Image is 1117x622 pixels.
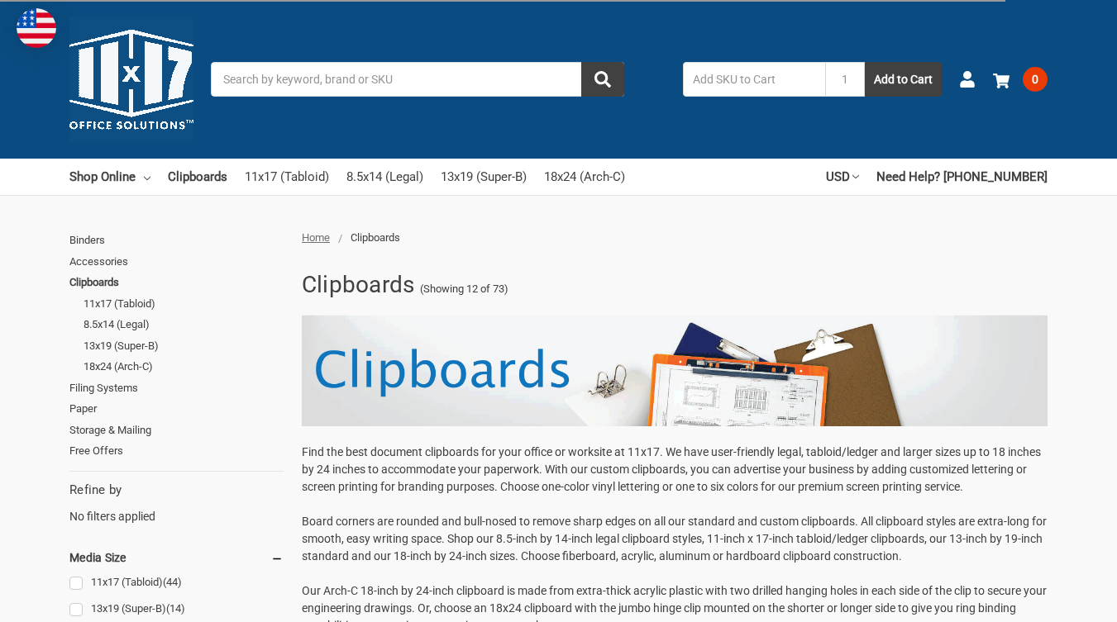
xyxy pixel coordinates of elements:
[84,314,284,335] a: 8.5x14 (Legal)
[211,62,624,97] input: Search by keyword, brand or SKU
[69,398,284,420] a: Paper
[865,62,942,97] button: Add to Cart
[346,159,423,195] a: 8.5x14 (Legal)
[69,598,284,620] a: 13x19 (Super-B)
[69,251,284,273] a: Accessories
[69,481,284,500] h5: Refine by
[683,62,825,97] input: Add SKU to Cart
[168,159,227,195] a: Clipboards
[69,272,284,293] a: Clipboards
[69,420,284,441] a: Storage & Mailing
[166,602,185,615] span: (14)
[17,8,56,48] img: duty and tax information for United States
[84,335,284,357] a: 13x19 (Super-B)
[420,281,508,297] span: (Showing 12 of 73)
[826,159,859,195] a: USD
[84,293,284,315] a: 11x17 (Tabloid)
[69,230,284,251] a: Binders
[163,576,182,588] span: (44)
[993,58,1048,101] a: 0
[69,481,284,525] div: No filters applied
[84,356,284,377] a: 18x24 (Arch-C)
[544,159,625,195] a: 18x24 (Arch-C)
[69,159,150,195] a: Shop Online
[245,159,329,195] a: 11x17 (Tabloid)
[351,231,400,244] span: Clipboards
[302,315,1048,426] img: clipboardbanner2.png
[981,577,1117,622] iframe: Google Customer Reviews
[69,440,284,462] a: Free Offers
[441,159,527,195] a: 13x19 (Super-B)
[69,17,193,141] img: 11x17.com
[1023,67,1048,92] span: 0
[302,264,415,306] h1: Clipboards
[302,231,330,244] a: Home
[876,159,1048,195] a: Need Help? [PHONE_NUMBER]
[69,572,284,594] a: 11x17 (Tabloid)
[69,548,284,567] h5: Media Size
[69,377,284,399] a: Filing Systems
